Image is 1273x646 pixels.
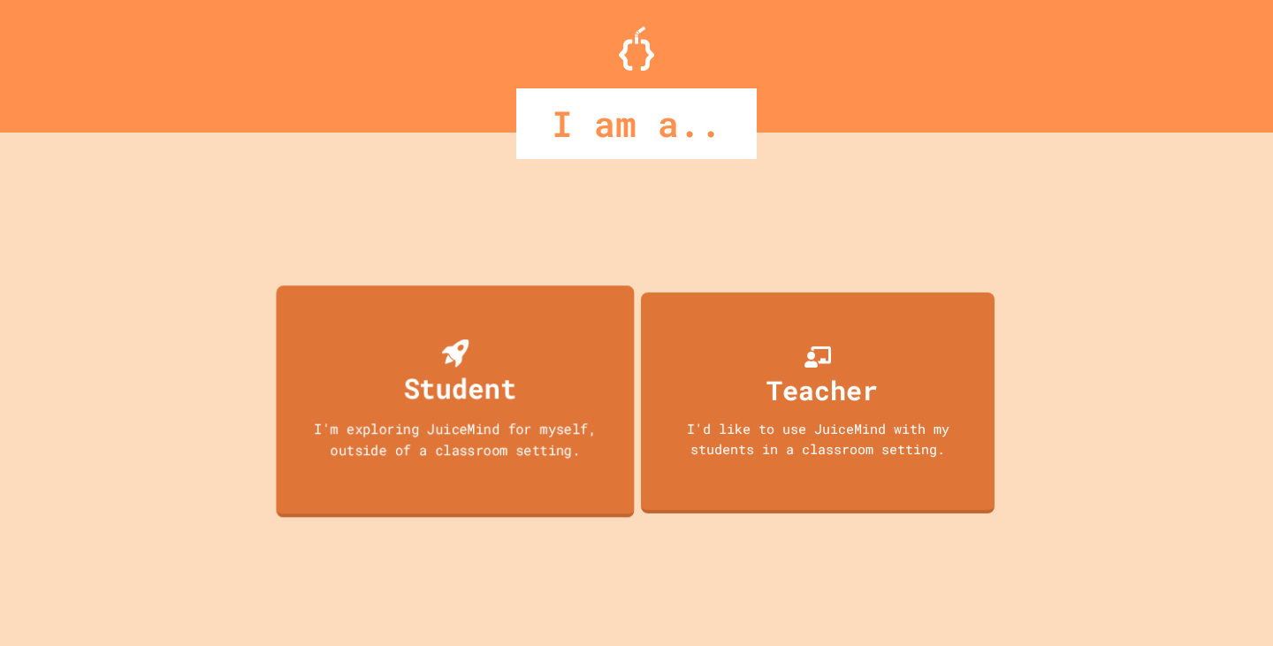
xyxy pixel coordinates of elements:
[766,369,878,409] div: Teacher
[619,27,654,71] img: Logo.svg
[403,367,516,408] div: Student
[659,418,977,458] div: I'd like to use JuiceMind with my students in a classroom setting.
[294,418,617,460] div: I'm exploring JuiceMind for myself, outside of a classroom setting.
[516,88,757,159] div: I am a..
